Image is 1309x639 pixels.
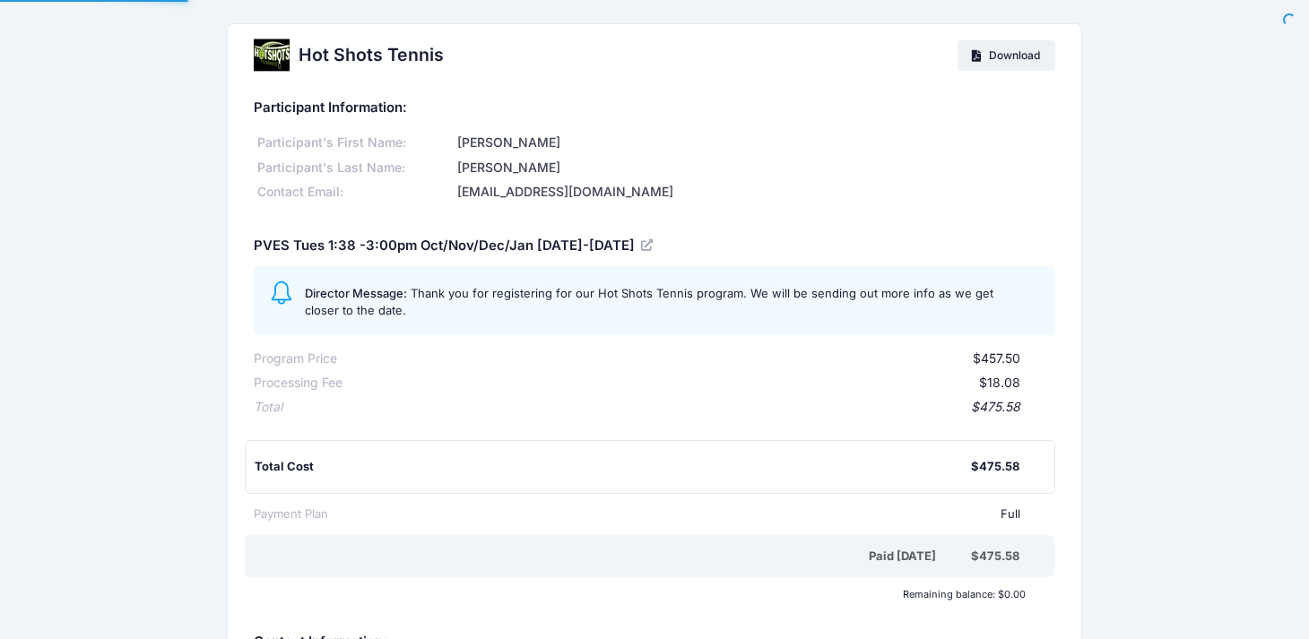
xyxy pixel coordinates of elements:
div: $475.58 [971,458,1019,476]
div: $475.58 [971,548,1019,566]
div: [PERSON_NAME] [455,134,1055,152]
span: $457.50 [973,350,1020,366]
span: Thank you for registering for our Hot Shots Tennis program. We will be sending out more info as w... [305,286,993,318]
h2: Hot Shots Tennis [299,45,444,65]
div: Contact Email: [254,183,454,202]
div: Payment Plan [254,505,328,523]
div: Program Price [254,350,337,368]
h5: PVES Tues 1:38 -3:00pm Oct/Nov/Dec/Jan [DATE]-[DATE] [254,238,655,255]
div: Paid [DATE] [257,548,970,566]
span: Director Message: [305,286,407,300]
div: Participant's First Name: [254,134,454,152]
div: Full [328,505,1019,523]
a: View Registration Details [641,237,655,253]
div: $475.58 [282,398,1019,417]
div: Remaining balance: $0.00 [246,589,1035,600]
span: Download [989,48,1040,62]
div: [PERSON_NAME] [455,159,1055,177]
div: [EMAIL_ADDRESS][DOMAIN_NAME] [455,183,1055,202]
a: Download [958,40,1055,71]
div: Total [254,398,282,417]
div: Participant's Last Name: [254,159,454,177]
div: $18.08 [342,374,1019,393]
div: Processing Fee [254,374,342,393]
h5: Participant Information: [254,100,1054,117]
div: Total Cost [255,458,970,476]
